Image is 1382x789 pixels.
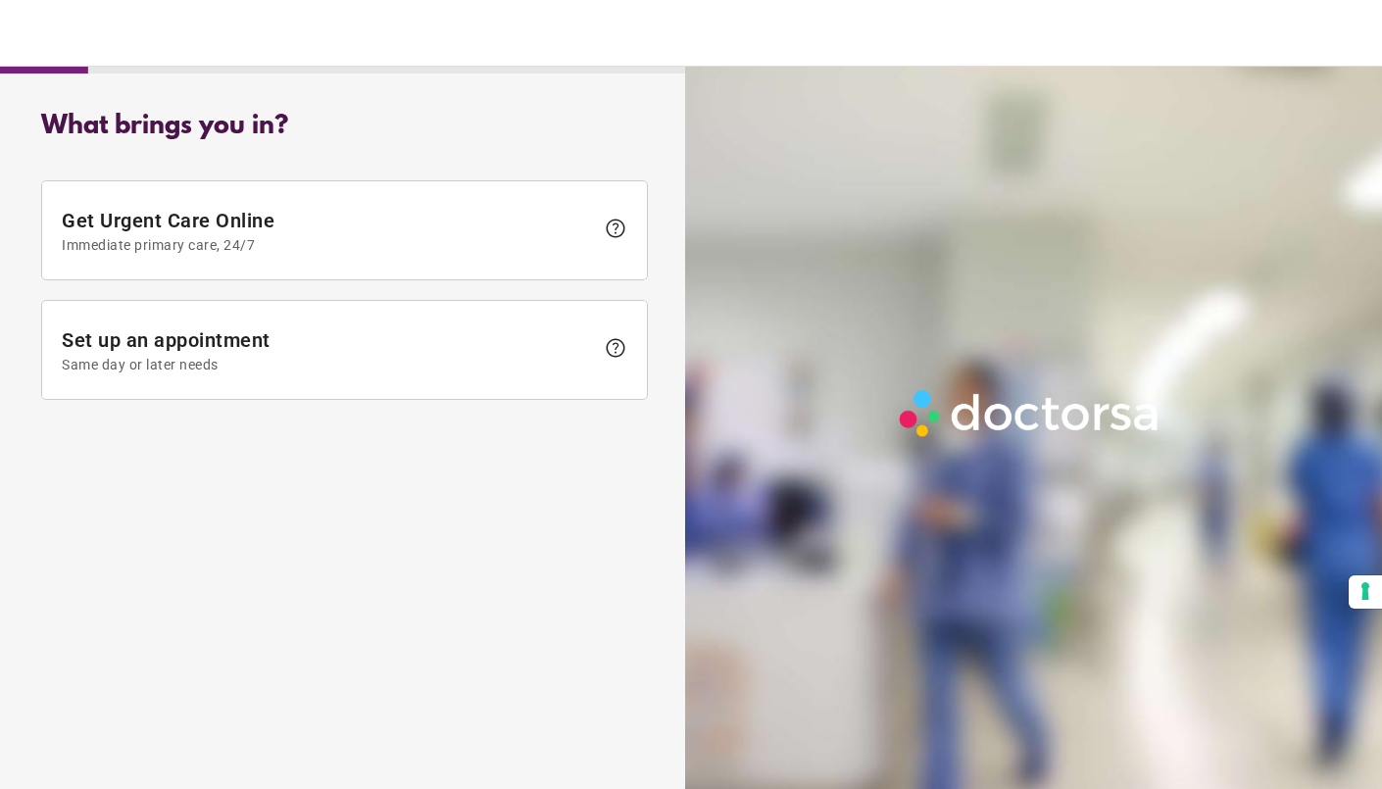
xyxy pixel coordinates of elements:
span: Same day or later needs [62,357,594,372]
button: Your consent preferences for tracking technologies [1349,575,1382,609]
span: Get Urgent Care Online [62,209,594,253]
span: Immediate primary care, 24/7 [62,237,594,253]
span: help [604,217,627,240]
span: help [604,336,627,360]
span: Set up an appointment [62,328,594,372]
div: What brings you in? [41,112,648,141]
img: Logo-Doctorsa-trans-White-partial-flat.png [892,382,1168,444]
